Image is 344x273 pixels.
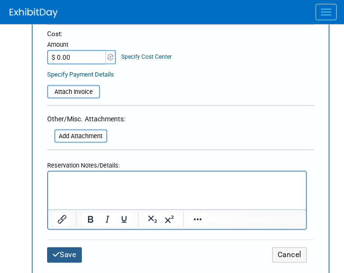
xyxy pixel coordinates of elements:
div: Cost: [47,29,314,39]
button: Save [47,247,82,262]
button: Bold [82,213,99,226]
img: ExhibitDay [10,8,58,18]
button: Insert/edit link [54,213,70,226]
button: Menu [316,4,337,20]
a: Specify Cost Center [122,53,172,60]
a: Specify Payment Details [47,71,114,78]
div: Amount [47,40,117,50]
button: Subscript [144,213,161,226]
iframe: Rich Text Area [48,172,306,209]
div: Other/Misc. Attachments: [47,114,125,126]
button: Superscript [161,213,178,226]
button: Underline [116,213,132,226]
button: Reveal or hide additional toolbar items [190,213,206,226]
div: Reservation Notes/Details: [47,157,307,171]
button: Cancel [272,247,307,262]
button: Italic [99,213,115,226]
